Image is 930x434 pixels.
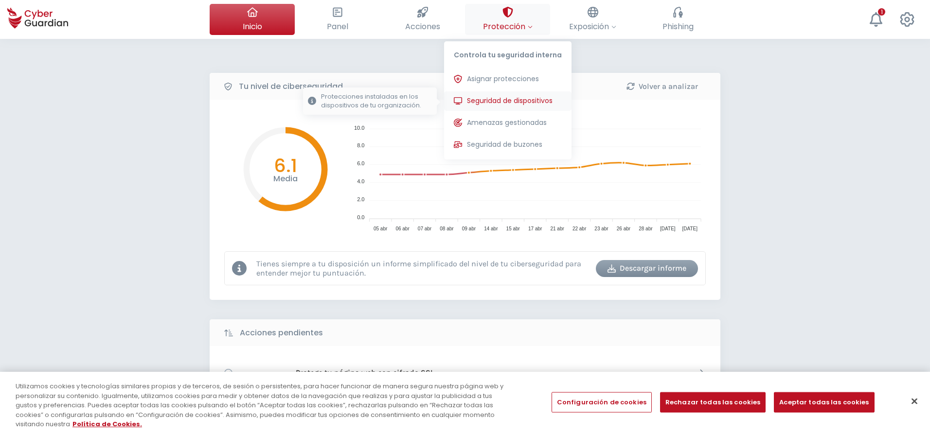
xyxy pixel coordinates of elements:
button: Seguridad de dispositivosProtecciones instaladas en los dispositivos de tu organización. [444,91,572,111]
tspan: 4.0 [357,178,364,184]
span: Seguridad de buzones [467,139,542,150]
tspan: 08 abr [440,226,454,231]
tspan: 17 abr [528,226,542,231]
span: Acciones [405,20,440,33]
tspan: 21 abr [550,226,564,231]
tspan: 14 abr [484,226,498,231]
tspan: 2.0 [357,196,364,202]
tspan: [DATE] [660,226,676,231]
div: Utilizamos cookies y tecnologías similares propias y de terceros, de sesión o persistentes, para ... [16,382,512,429]
tspan: 05 abr [374,226,388,231]
span: Asignar protecciones [467,74,539,84]
span: Phishing [662,20,694,33]
span: Seguridad de dispositivos [467,96,553,106]
b: Tu nivel de ciberseguridad [239,81,343,92]
tspan: 07 abr [418,226,432,231]
tspan: 15 abr [506,226,520,231]
button: Rechazar todas las cookies [660,392,766,413]
p: Protege tu página web con cifrado SSL [296,367,434,378]
tspan: 10.0 [354,125,364,131]
tspan: 0.0 [357,214,364,220]
tspan: [DATE] [682,226,698,231]
div: 1 [878,8,885,16]
button: Aceptar todas las cookies [774,392,874,413]
b: Acciones pendientes [240,327,323,339]
div: Volver a analizar [618,81,706,92]
button: Configuración de cookies, Abre el cuadro de diálogo del centro de preferencias. [552,392,652,413]
tspan: 28 abr [639,226,653,231]
span: Inicio [243,20,262,33]
button: Exposición [550,4,635,35]
button: Acciones [380,4,465,35]
tspan: 6.0 [357,160,364,166]
button: Descargar informe [596,260,698,277]
button: Panel [295,4,380,35]
p: Tienes siempre a tu disposición un informe simplificado del nivel de tu ciberseguridad para enten... [256,259,589,278]
div: Descargar informe [603,262,691,274]
tspan: 06 abr [395,226,410,231]
button: Asignar protecciones [444,69,572,89]
tspan: 22 abr [572,226,587,231]
tspan: 23 abr [594,226,608,231]
button: Seguridad de buzones [444,135,572,155]
button: ProtecciónControla tu seguridad internaAsignar proteccionesSeguridad de dispositivosProtecciones ... [465,4,550,35]
button: Cerrar [904,391,925,412]
tspan: 26 abr [617,226,631,231]
tspan: 09 abr [462,226,476,231]
button: Inicio [210,4,295,35]
tspan: 8.0 [357,142,364,148]
span: Exposición [569,20,616,33]
span: Amenazas gestionadas [467,118,547,128]
span: Protección [483,20,533,33]
a: Más información sobre su privacidad, se abre en una nueva pestaña [72,419,142,429]
button: Volver a analizar [611,78,713,95]
button: Amenazas gestionadas [444,113,572,133]
span: Panel [327,20,348,33]
button: Phishing [635,4,720,35]
p: Protecciones instaladas en los dispositivos de tu organización. [321,92,432,110]
p: Controla tu seguridad interna [444,41,572,65]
